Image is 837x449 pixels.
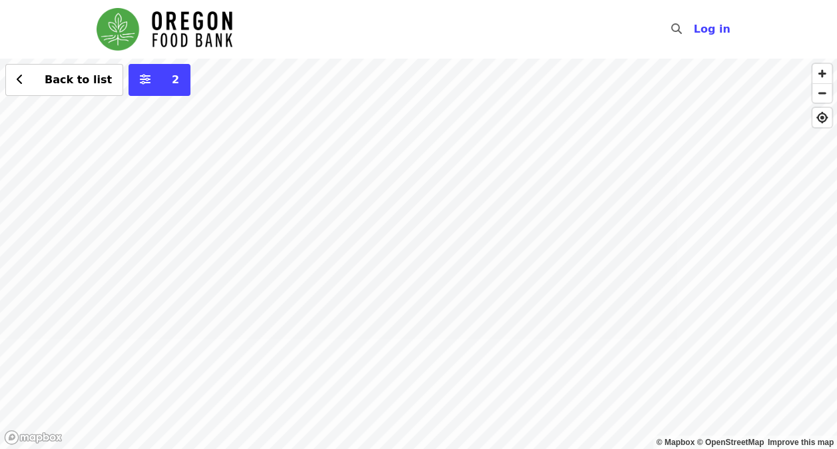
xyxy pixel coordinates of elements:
[140,73,150,86] i: sliders-h icon
[5,64,123,96] button: Back to list
[4,430,63,445] a: Mapbox logo
[97,8,232,51] img: Oregon Food Bank - Home
[812,108,832,127] button: Find My Location
[657,438,695,447] a: Mapbox
[172,73,179,86] span: 2
[812,83,832,103] button: Zoom Out
[689,13,700,45] input: Search
[768,438,834,447] a: Map feedback
[812,64,832,83] button: Zoom In
[693,23,730,35] span: Log in
[671,23,681,35] i: search icon
[45,73,112,86] span: Back to list
[683,16,740,43] button: Log in
[697,438,764,447] a: OpenStreetMap
[129,64,190,96] button: More filters (2 selected)
[17,73,23,86] i: chevron-left icon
